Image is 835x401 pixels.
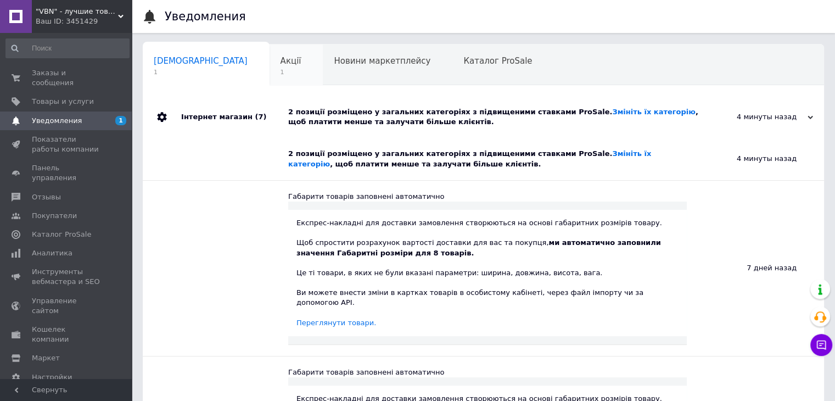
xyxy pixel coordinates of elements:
div: Габарити товарів заповнені автоматично [288,367,687,377]
div: 7 дней назад [687,181,824,356]
input: Поиск [5,38,130,58]
a: Змініть їх категорію [288,149,651,168]
span: Уведомления [32,116,82,126]
div: Габарити товарів заповнені автоматично [288,192,687,202]
span: Управление сайтом [32,296,102,316]
div: 4 минуты назад [703,112,813,122]
span: (7) [255,113,266,121]
span: Маркет [32,353,60,363]
span: Каталог ProSale [463,56,532,66]
span: 1 [281,68,301,76]
b: ми автоматично заповнили значення Габаритні розміри для 8 товарів. [296,238,661,257]
span: Инструменты вебмастера и SEO [32,267,102,287]
span: Аналитика [32,248,72,258]
div: 4 минуты назад [687,138,824,180]
a: Змініть їх категорію [612,108,695,116]
div: 2 позиції розміщено у загальних категоріях з підвищеними ставками ProSale. , щоб платити менше та... [288,107,703,127]
div: Експрес-накладні для доставки замовлення створюються на основі габаритних розмірів товару. Щоб сп... [296,218,679,328]
div: Ваш ID: 3451429 [36,16,132,26]
div: 2 позиції розміщено у загальних категоріях з підвищеними ставками ProSale. , щоб платити менше та... [288,149,687,169]
h1: Уведомления [165,10,246,23]
span: 1 [115,116,126,125]
span: Товары и услуги [32,97,94,107]
span: Показатели работы компании [32,135,102,154]
span: 1 [154,68,248,76]
span: "VBN" - лучшие товары для Вас и Вашего дома! [36,7,118,16]
span: Заказы и сообщения [32,68,102,88]
div: Інтернет магазин [181,96,288,138]
span: Панель управления [32,163,102,183]
span: Отзывы [32,192,61,202]
span: Настройки [32,372,72,382]
span: Кошелек компании [32,325,102,344]
a: Переглянути товари. [296,319,376,327]
span: Покупатели [32,211,77,221]
span: Новини маркетплейсу [334,56,430,66]
span: [DEMOGRAPHIC_DATA] [154,56,248,66]
span: Акції [281,56,301,66]
button: Чат с покупателем [810,334,832,356]
span: Каталог ProSale [32,230,91,240]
